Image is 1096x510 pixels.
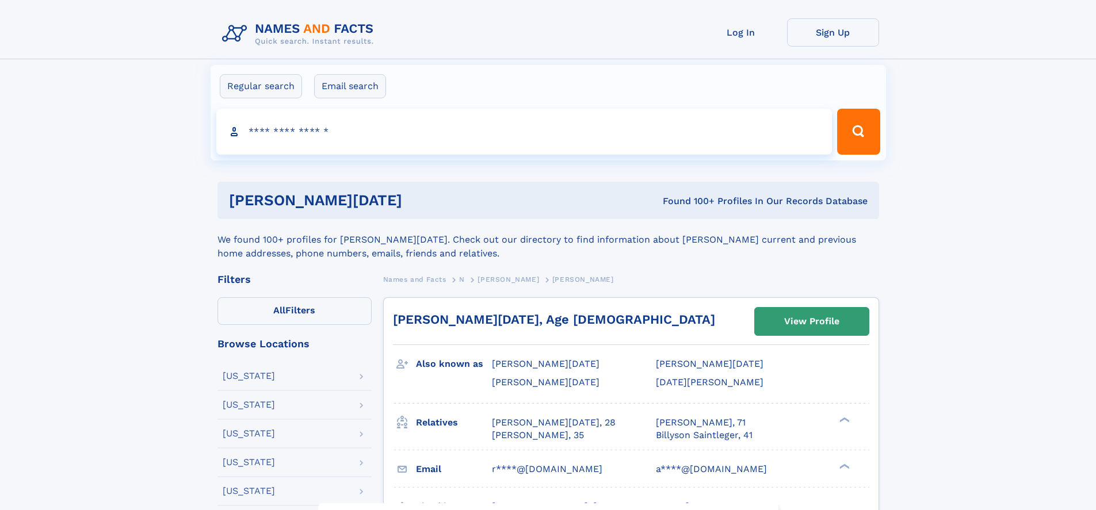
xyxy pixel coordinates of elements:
span: N [459,275,465,283]
a: Names and Facts [383,272,446,286]
div: We found 100+ profiles for [PERSON_NAME][DATE]. Check out our directory to find information about... [217,219,879,260]
div: [US_STATE] [223,486,275,496]
span: [PERSON_NAME] [478,275,539,283]
h1: [PERSON_NAME][DATE] [229,193,533,208]
span: [DATE][PERSON_NAME] [656,377,763,388]
a: [PERSON_NAME] [478,272,539,286]
a: Log In [695,18,787,47]
a: [PERSON_NAME], 35 [492,429,584,442]
input: search input [216,109,832,155]
a: [PERSON_NAME][DATE], Age [DEMOGRAPHIC_DATA] [393,312,715,327]
button: Search Button [837,109,880,155]
a: Billyson Saintleger, 41 [656,429,753,442]
span: [PERSON_NAME][DATE] [656,358,763,369]
div: Filters [217,274,372,285]
h3: Also known as [416,354,492,374]
a: View Profile [755,308,869,335]
label: Email search [314,74,386,98]
span: [PERSON_NAME] [552,275,614,283]
a: Sign Up [787,18,879,47]
a: [PERSON_NAME], 71 [656,416,746,429]
div: ❯ [837,462,850,470]
img: Logo Names and Facts [217,18,383,49]
span: All [273,305,285,316]
a: N [459,272,465,286]
h3: Email [416,459,492,479]
span: [PERSON_NAME][DATE] [492,377,599,388]
h3: Relatives [416,413,492,432]
div: [US_STATE] [223,371,275,381]
div: [US_STATE] [223,400,275,409]
div: Browse Locations [217,339,372,349]
span: [PERSON_NAME][DATE] [492,358,599,369]
div: ❯ [837,416,850,423]
a: [PERSON_NAME][DATE], 28 [492,416,616,429]
div: [US_STATE] [223,429,275,438]
div: Found 100+ Profiles In Our Records Database [532,195,868,208]
label: Filters [217,297,372,325]
div: [US_STATE] [223,458,275,467]
label: Regular search [220,74,302,98]
div: View Profile [784,308,839,335]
